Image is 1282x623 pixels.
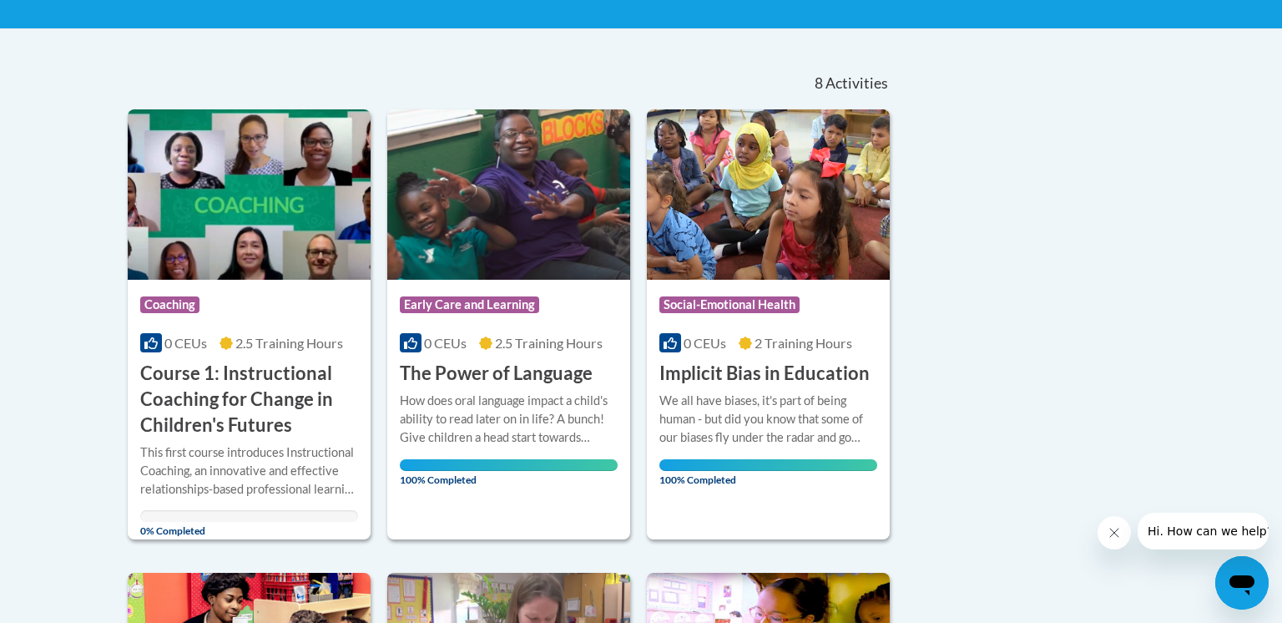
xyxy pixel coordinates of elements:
div: Your progress [400,459,618,471]
div: We all have biases, it's part of being human - but did you know that some of our biases fly under... [659,392,877,447]
img: Course Logo [387,109,630,280]
span: 0 CEUs [164,335,207,351]
a: Course LogoEarly Care and Learning0 CEUs2.5 Training Hours The Power of LanguageHow does oral lan... [387,109,630,539]
h3: Course 1: Instructional Coaching for Change in Children's Futures [140,361,358,438]
span: Hi. How can we help? [10,12,135,25]
span: 8 [815,74,823,93]
iframe: Button to launch messaging window [1215,556,1269,610]
div: This first course introduces Instructional Coaching, an innovative and effective relationships-ba... [140,443,358,499]
span: Social-Emotional Health [659,296,800,313]
span: 2 Training Hours [755,335,852,351]
h3: The Power of Language [400,361,593,387]
iframe: Close message [1098,516,1131,550]
span: 2.5 Training Hours [235,335,343,351]
span: Activities [825,74,888,93]
span: 100% Completed [659,459,877,486]
div: How does oral language impact a child's ability to read later on in life? A bunch! Give children ... [400,392,618,447]
span: 100% Completed [400,459,618,486]
span: Early Care and Learning [400,296,539,313]
img: Course Logo [128,109,371,280]
img: Course Logo [647,109,890,280]
span: Coaching [140,296,199,313]
span: 0 CEUs [684,335,726,351]
a: Course LogoSocial-Emotional Health0 CEUs2 Training Hours Implicit Bias in EducationWe all have bi... [647,109,890,539]
h3: Implicit Bias in Education [659,361,870,387]
iframe: Message from company [1138,513,1269,550]
a: Course LogoCoaching0 CEUs2.5 Training Hours Course 1: Instructional Coaching for Change in Childr... [128,109,371,539]
span: 2.5 Training Hours [495,335,603,351]
span: 0 CEUs [424,335,467,351]
div: Your progress [659,459,877,471]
